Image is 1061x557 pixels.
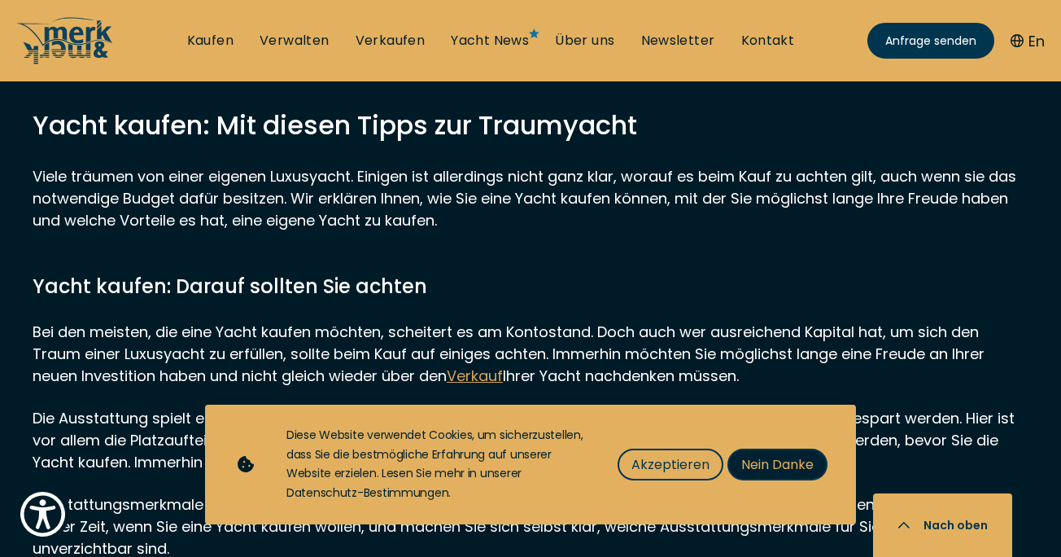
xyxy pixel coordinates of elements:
div: Diese Website verwendet Cookies, um sicherzustellen, dass Sie die bestmögliche Erfahrung auf unse... [286,426,585,503]
a: Verkauf [447,366,503,386]
a: Anfrage senden [867,23,994,59]
a: Verkaufen [356,32,426,50]
span: Akzeptieren [631,454,710,475]
a: Verwalten [260,32,330,50]
a: Yacht News [451,32,529,50]
a: Kaufen [187,32,234,50]
p: Die Ausstattung spielt eine große Rolle, wenn Sie eine Yacht kaufen wollen. Bei der Innenausstatt... [33,407,1028,473]
a: Datenschutz-Bestimmungen [286,485,448,501]
p: Viele träumen von einer eigenen Luxusyacht. Einigen ist allerdings nicht ganz klar, worauf es bei... [33,165,1028,231]
button: Akzeptieren [618,449,723,480]
a: Über uns [555,32,614,50]
h2: Yacht kaufen: Mit diesen Tipps zur Traumyacht [33,106,1028,145]
button: Nein Danke [727,449,827,480]
a: Newsletter [641,32,715,50]
p: Bei den meisten, die eine Yacht kaufen möchten, scheitert es am Kontostand. Doch auch wer ausreic... [33,321,1028,387]
span: Nein Danke [741,454,814,475]
h2: Yacht kaufen: Darauf sollten Sie achten [33,272,1028,300]
button: Show Accessibility Preferences [16,488,69,541]
a: Kontakt [741,32,795,50]
button: En [1011,30,1045,52]
span: Anfrage senden [885,33,976,50]
button: Nach oben [873,493,1012,557]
